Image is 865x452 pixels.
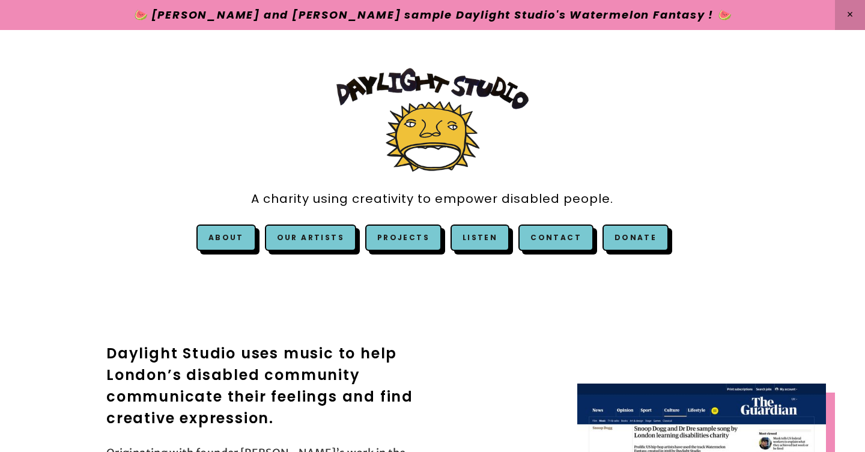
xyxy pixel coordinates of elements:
a: Our Artists [265,224,356,251]
a: A charity using creativity to empower disabled people. [251,185,613,212]
img: Daylight Studio [336,68,529,172]
h2: Daylight Studio uses music to help London’s disabled community communicate their feelings and fin... [106,343,422,429]
a: Projects [365,224,442,251]
a: Listen [463,232,497,243]
a: Contact [518,224,593,251]
a: Donate [602,224,669,251]
a: About [208,232,244,243]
